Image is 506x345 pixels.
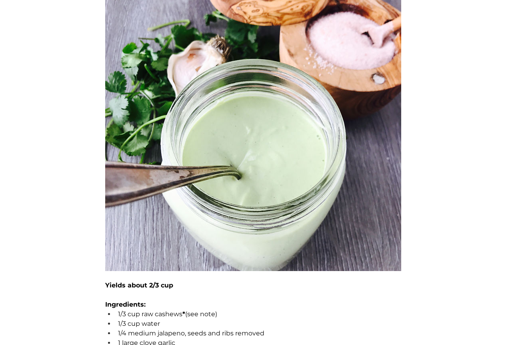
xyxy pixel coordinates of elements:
span: 1/3 cup water [118,320,160,327]
span: 1/4 medium jalapeno, seeds and ribs removed [118,329,264,337]
span: Yields about 2/3 cup [105,281,173,289]
span: 1/3 cup raw cashews [118,310,182,318]
span: (see note) [185,310,217,318]
span: Ingredients: [105,301,146,308]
